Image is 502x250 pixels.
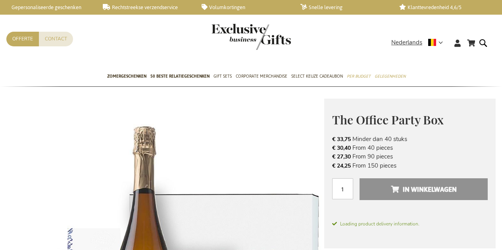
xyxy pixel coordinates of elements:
[107,72,146,80] span: Zomergeschenken
[399,4,485,11] a: Klanttevredenheid 4,6/5
[39,32,73,46] a: Contact
[347,67,371,87] a: Per Budget
[391,38,422,47] span: Nederlands
[332,220,488,227] span: Loading product delivery information.
[150,67,210,87] a: 50 beste relatiegeschenken
[347,72,371,80] span: Per Budget
[212,24,251,50] a: store logo
[332,135,488,143] li: Minder dan 40 stuks
[202,4,288,11] a: Volumkortingen
[6,32,39,46] a: Offerte
[332,144,351,152] span: € 30,40
[291,72,343,80] span: Select Keuze Cadeaubon
[332,162,351,170] span: € 24,25
[236,72,287,80] span: Corporate Merchandise
[375,67,406,87] a: Gelegenheden
[332,112,444,128] span: The Office Party Box
[107,67,146,87] a: Zomergeschenken
[300,4,387,11] a: Snelle levering
[150,72,210,80] span: 50 beste relatiegeschenken
[332,161,488,170] li: From 150 pieces
[212,24,291,50] img: Exclusive Business gifts logo
[332,143,488,152] li: From 40 pieces
[213,72,232,80] span: Gift Sets
[375,72,406,80] span: Gelegenheden
[332,178,353,199] input: Aantal
[332,153,351,160] span: € 27,30
[103,4,189,11] a: Rechtstreekse verzendservice
[4,4,90,11] a: Gepersonaliseerde geschenken
[213,67,232,87] a: Gift Sets
[332,135,351,143] span: € 33,75
[236,67,287,87] a: Corporate Merchandise
[291,67,343,87] a: Select Keuze Cadeaubon
[332,152,488,161] li: From 90 pieces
